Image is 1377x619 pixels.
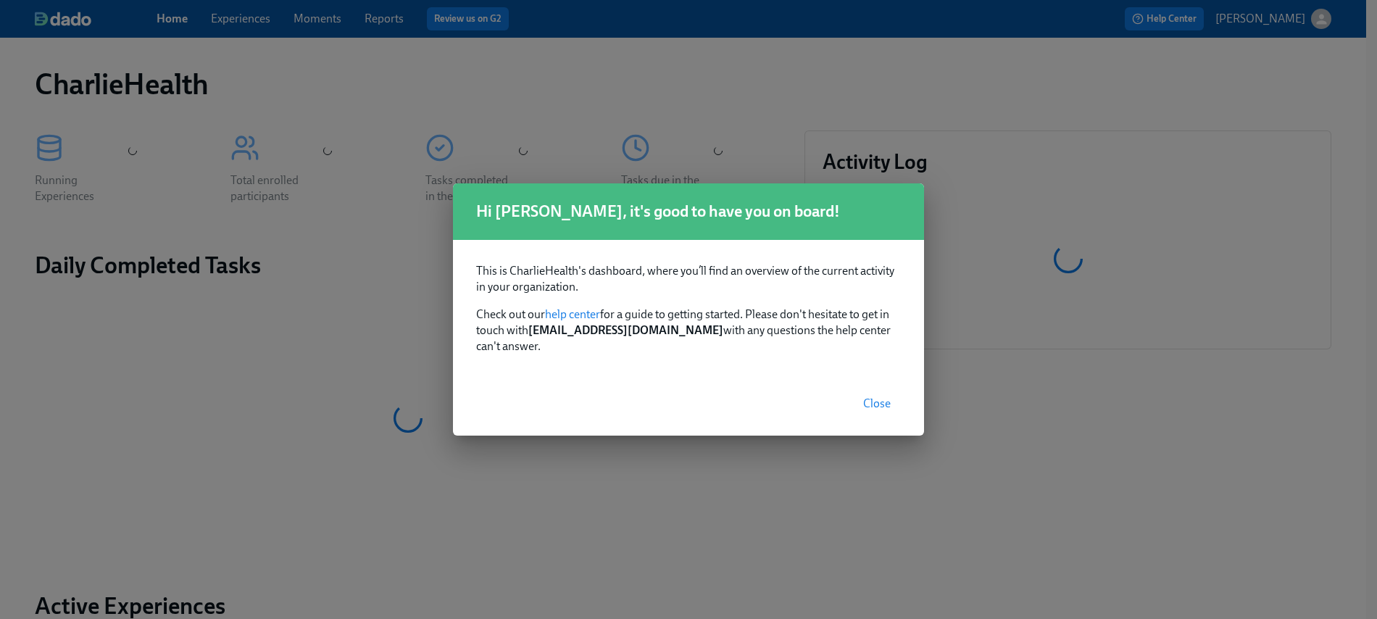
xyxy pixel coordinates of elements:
[853,389,901,418] button: Close
[476,263,901,295] p: This is CharlieHealth's dashboard, where you’ll find an overview of the current activity in your ...
[545,307,600,321] a: help center
[863,396,891,411] span: Close
[476,201,901,223] h1: Hi [PERSON_NAME], it's good to have you on board!
[528,323,723,337] strong: [EMAIL_ADDRESS][DOMAIN_NAME]
[453,240,924,372] div: Check out our for a guide to getting started. Please don't hesitate to get in touch with with any...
